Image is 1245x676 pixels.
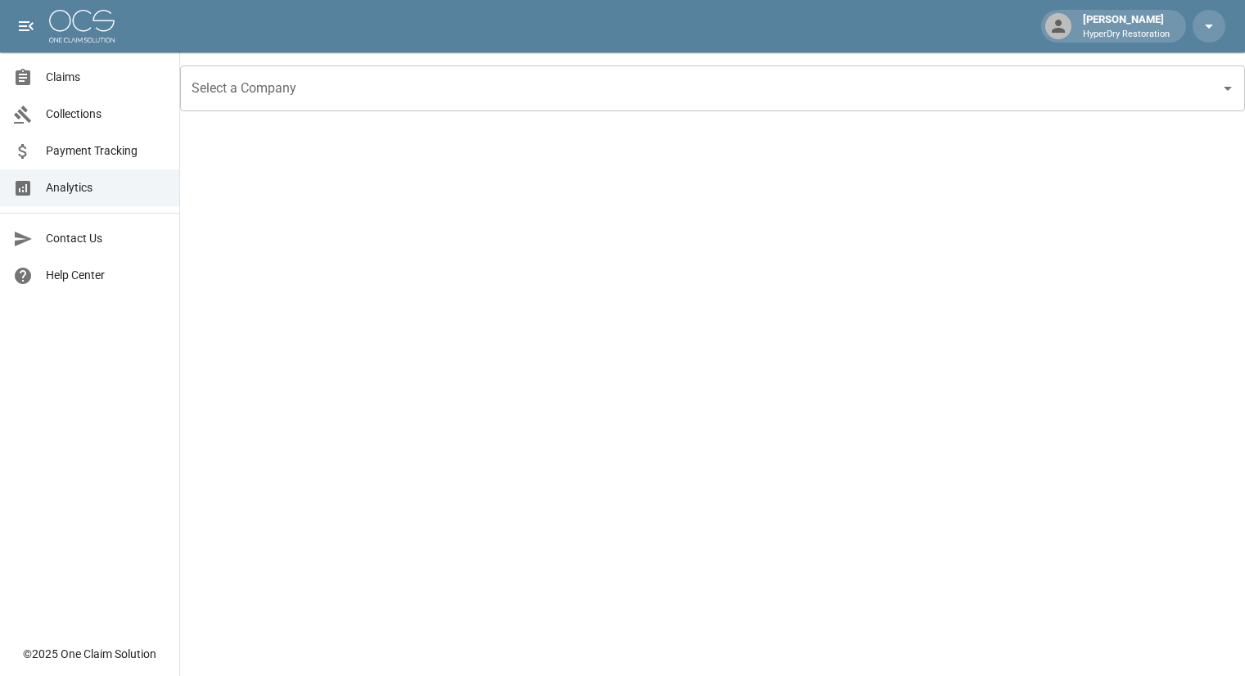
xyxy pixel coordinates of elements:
img: ocs-logo-white-transparent.png [49,10,115,43]
span: Claims [46,69,166,86]
span: Help Center [46,267,166,284]
button: Open [1216,77,1239,100]
span: Payment Tracking [46,142,166,160]
div: [PERSON_NAME] [1076,11,1176,41]
button: open drawer [10,10,43,43]
p: HyperDry Restoration [1083,28,1170,42]
span: Analytics [46,179,166,196]
span: Collections [46,106,166,123]
div: © 2025 One Claim Solution [23,646,156,662]
span: Contact Us [46,230,166,247]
